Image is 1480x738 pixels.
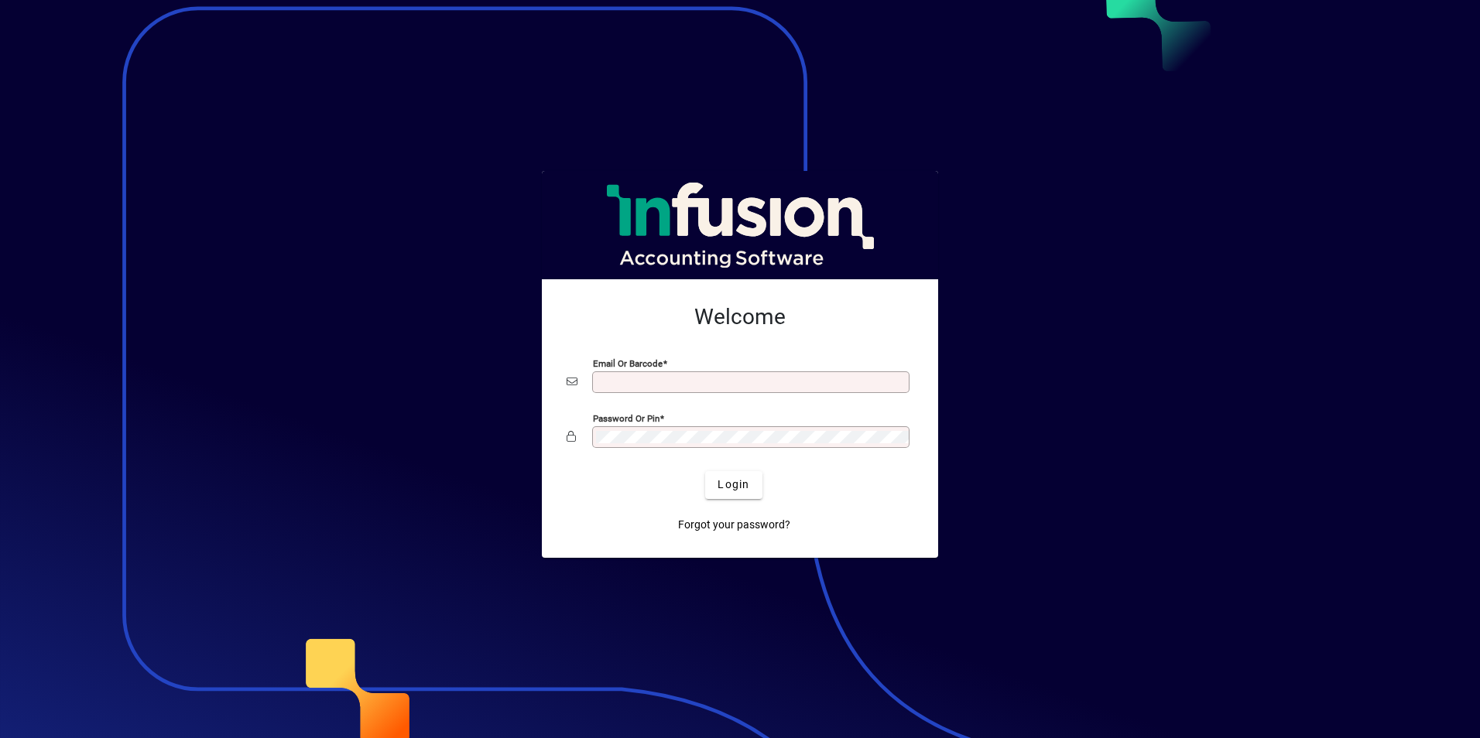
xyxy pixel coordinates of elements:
span: Login [718,477,749,493]
h2: Welcome [567,304,913,330]
button: Login [705,471,762,499]
mat-label: Email or Barcode [593,357,663,368]
a: Forgot your password? [672,511,797,539]
mat-label: Password or Pin [593,412,659,423]
span: Forgot your password? [678,517,790,533]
